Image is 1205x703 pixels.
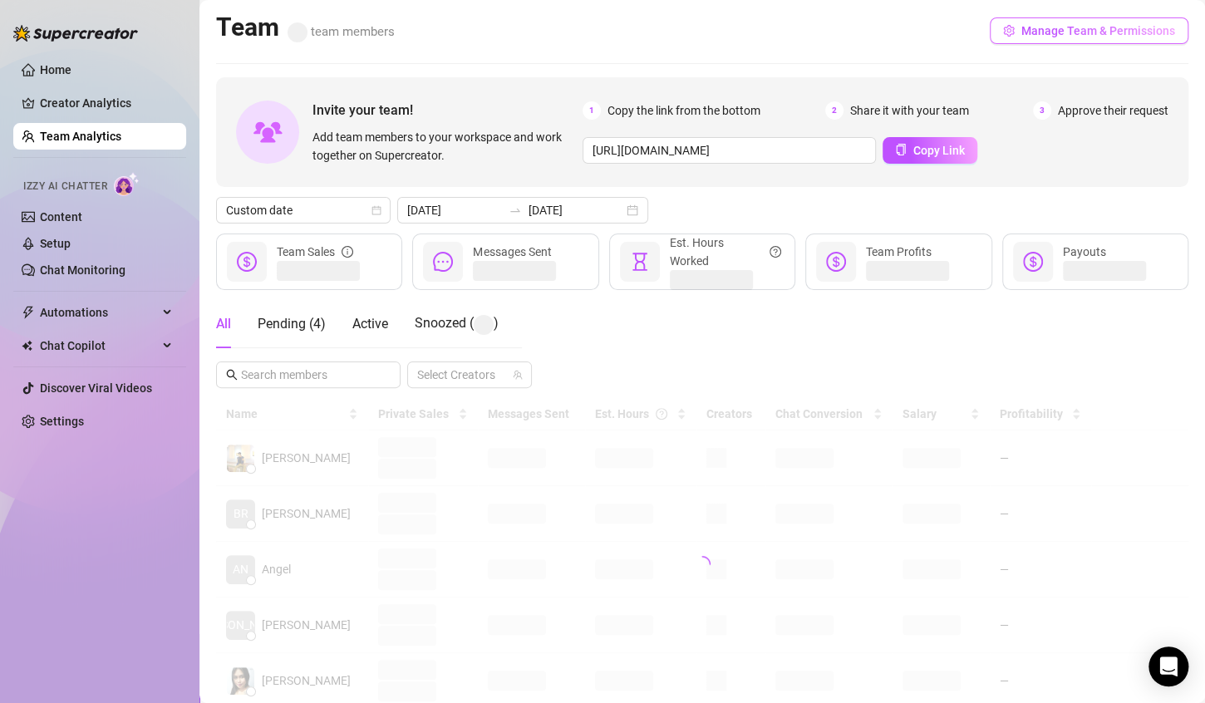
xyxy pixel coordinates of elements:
span: Team Profits [866,245,932,258]
span: Snoozed ( ) [415,315,499,331]
a: Settings [40,415,84,428]
span: Copy Link [913,144,965,157]
a: Home [40,63,71,76]
span: Approve their request [1058,101,1168,120]
h2: Team [216,12,395,43]
span: copy [895,144,907,155]
img: AI Chatter [114,172,140,196]
span: 2 [825,101,843,120]
span: Payouts [1063,245,1106,258]
a: Discover Viral Videos [40,381,152,395]
input: Search members [241,366,377,384]
span: Custom date [226,198,381,223]
img: Chat Copilot [22,340,32,351]
a: Team Analytics [40,130,121,143]
a: Chat Monitoring [40,263,125,277]
button: Manage Team & Permissions [990,17,1188,44]
a: Setup [40,237,71,250]
span: search [226,369,238,381]
div: Team Sales [277,243,353,261]
input: End date [529,201,623,219]
span: swap-right [509,204,522,217]
span: Manage Team & Permissions [1021,24,1175,37]
span: setting [1003,25,1015,37]
span: Automations [40,299,158,326]
div: All [216,314,231,334]
span: question-circle [770,234,781,270]
img: logo-BBDzfeDw.svg [13,25,138,42]
span: hourglass [630,252,650,272]
span: 1 [583,101,601,120]
span: info-circle [342,243,353,261]
div: Est. Hours Worked [670,234,781,270]
span: Messages Sent [473,245,551,258]
span: Chat Copilot [40,332,158,359]
span: dollar-circle [826,252,846,272]
span: Share it with your team [850,101,969,120]
div: Open Intercom Messenger [1148,646,1188,686]
span: dollar-circle [237,252,257,272]
div: Pending ( 4 ) [258,314,326,334]
span: Copy the link from the bottom [607,101,760,120]
span: calendar [371,205,381,215]
span: team members [288,24,395,39]
span: Add team members to your workspace and work together on Supercreator. [312,128,576,165]
span: thunderbolt [22,306,35,319]
input: Start date [407,201,502,219]
button: Copy Link [883,137,977,164]
span: Active [352,316,388,332]
span: loading [693,555,711,573]
span: message [433,252,453,272]
span: 3 [1033,101,1051,120]
a: Content [40,210,82,224]
span: dollar-circle [1023,252,1043,272]
span: Invite your team! [312,100,583,120]
span: Izzy AI Chatter [23,179,107,194]
span: to [509,204,522,217]
a: Creator Analytics [40,90,173,116]
span: team [513,370,523,380]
